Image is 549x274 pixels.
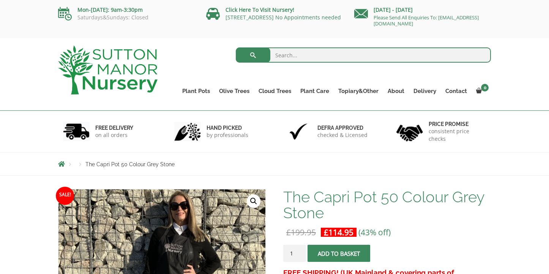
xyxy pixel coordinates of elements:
p: Saturdays&Sundays: Closed [58,14,195,20]
bdi: 199.95 [286,227,316,238]
span: 0 [481,84,489,91]
h6: Price promise [429,121,486,128]
p: by professionals [207,131,248,139]
p: consistent price checks [429,128,486,143]
a: Please Send All Enquiries To: [EMAIL_ADDRESS][DOMAIN_NAME] [374,14,479,27]
a: Cloud Trees [254,86,296,96]
a: Delivery [409,86,441,96]
bdi: 114.95 [324,227,353,238]
img: 3.jpg [285,122,312,141]
h1: The Capri Pot 50 Colour Grey Stone [283,189,491,221]
img: 4.jpg [396,120,423,143]
span: £ [286,227,291,238]
p: on all orders [95,131,133,139]
input: Search... [236,47,491,63]
a: [STREET_ADDRESS] No Appointments needed [226,14,341,21]
a: Click Here To Visit Nursery! [226,6,294,13]
span: Sale! [56,187,74,205]
h6: hand picked [207,124,248,131]
a: Olive Trees [215,86,254,96]
span: (43% off) [358,227,391,238]
a: 0 [472,86,491,96]
a: Contact [441,86,472,96]
a: View full-screen image gallery [247,194,260,208]
input: Product quantity [283,245,306,262]
p: [DATE] - [DATE] [354,5,491,14]
img: 2.jpg [174,122,201,141]
img: 1.jpg [63,122,90,141]
img: logo [58,46,158,94]
a: Plant Pots [178,86,215,96]
span: £ [324,227,328,238]
p: Mon-[DATE]: 9am-3:30pm [58,5,195,14]
nav: Breadcrumbs [58,161,491,167]
button: Add to basket [308,245,370,262]
span: The Capri Pot 50 Colour Grey Stone [85,161,175,167]
a: Topiary&Other [334,86,383,96]
a: Plant Care [296,86,334,96]
a: About [383,86,409,96]
p: checked & Licensed [317,131,368,139]
h6: Defra approved [317,124,368,131]
h6: FREE DELIVERY [95,124,133,131]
